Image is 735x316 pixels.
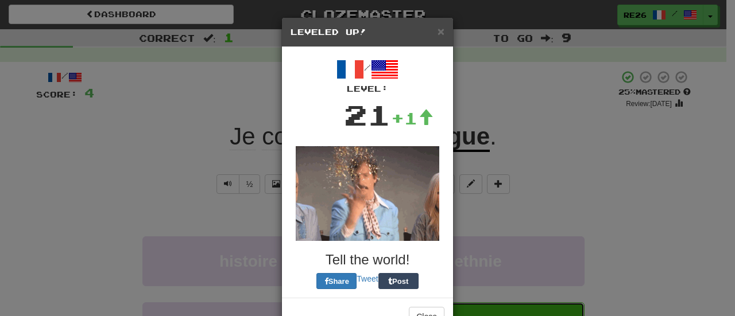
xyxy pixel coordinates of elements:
[291,83,444,95] div: Level:
[344,95,391,135] div: 21
[357,274,378,283] a: Tweet
[296,146,439,241] img: glitter-d35a814c05fa227b87dd154a45a5cc37aaecd56281fd9d9cd8133c9defbd597c.gif
[438,25,444,37] button: Close
[391,107,434,130] div: +1
[438,25,444,38] span: ×
[291,26,444,38] h5: Leveled Up!
[291,56,444,95] div: /
[378,273,419,289] button: Post
[291,252,444,267] h3: Tell the world!
[316,273,357,289] button: Share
